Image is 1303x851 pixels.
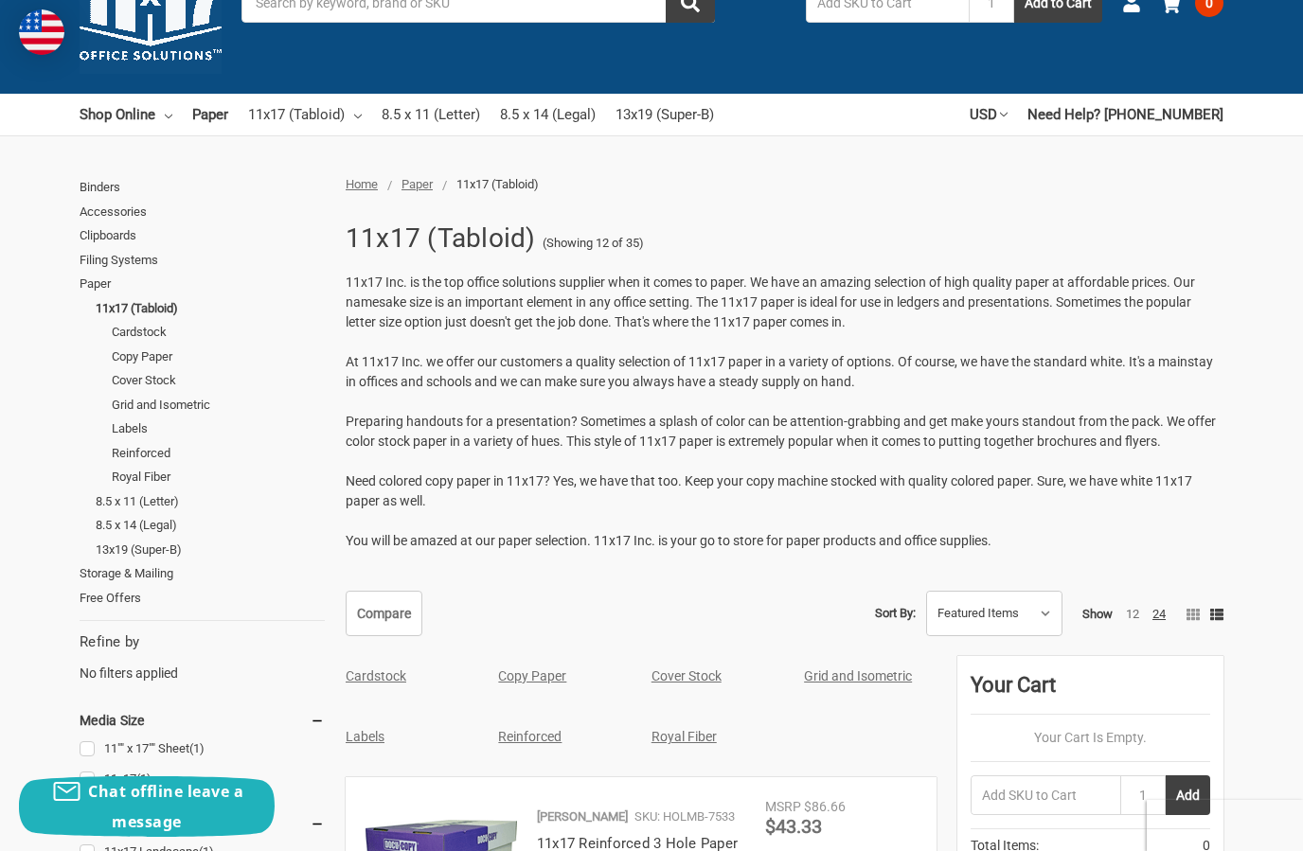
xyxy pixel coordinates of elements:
span: $86.66 [804,799,846,814]
a: Paper [402,177,433,191]
a: Reinforced [498,729,562,744]
button: Add [1166,775,1210,815]
a: USD [970,94,1008,135]
a: Cardstock [346,668,406,683]
a: 8.5 x 11 (Letter) [382,94,480,135]
a: Home [346,177,378,191]
a: Reinforced [112,441,325,466]
span: (1) [189,741,205,755]
h5: Media Size [80,709,325,732]
span: Need colored copy paper in 11x17? Yes, we have that too. Keep your copy machine stocked with qual... [346,473,1192,508]
a: Cardstock [112,320,325,345]
div: MSRP [765,797,801,817]
a: Copy Paper [498,668,566,683]
a: Compare [346,591,422,636]
a: 11x17 (Tabloid) [96,296,325,321]
h5: Refine by [80,631,325,653]
a: Copy Paper [112,345,325,369]
span: At 11x17 Inc. we offer our customers a quality selection of 11x17 paper in a variety of options. ... [346,354,1213,389]
input: Add SKU to Cart [971,775,1120,815]
a: 8.5 x 14 (Legal) [500,94,596,135]
a: Royal Fiber [651,729,717,744]
span: Chat offline leave a message [88,781,243,832]
a: 11"" x 17"" Sheet [80,736,325,762]
a: Grid and Isometric [112,393,325,417]
a: 12 [1126,607,1139,621]
a: 11x17 (Tabloid) [248,94,362,135]
a: 8.5 x 11 (Letter) [96,489,325,514]
a: Labels [346,729,384,744]
span: Preparing handouts for a presentation? Sometimes a splash of color can be attention-grabbing and ... [346,414,1216,449]
a: 8.5 x 14 (Legal) [96,513,325,538]
span: 11x17 (Tabloid) [456,177,539,191]
a: Accessories [80,200,325,224]
label: Sort By: [875,599,916,628]
a: Storage & Mailing [80,561,325,586]
a: Grid and Isometric [804,668,912,683]
span: 11x17 Inc. is the top office solutions supplier when it comes to paper. We have an amazing select... [346,275,1195,329]
a: Shop Online [80,94,172,135]
span: Show [1082,607,1113,621]
a: Paper [192,94,228,135]
p: [PERSON_NAME] [537,807,628,826]
a: Paper [80,272,325,296]
span: You will be amazed at our paper selection. 11x17 Inc. is your go to store for paper products and ... [346,533,991,548]
a: Royal Fiber [112,465,325,489]
a: 11x17 [80,767,325,792]
iframe: Google Customer Reviews [1147,800,1303,851]
div: Your Cart [971,669,1210,715]
a: Free Offers [80,586,325,611]
a: Labels [112,417,325,441]
a: 13x19 (Super-B) [96,538,325,562]
a: Clipboards [80,223,325,248]
a: Filing Systems [80,248,325,273]
a: Binders [80,175,325,200]
a: Cover Stock [112,368,325,393]
img: duty and tax information for United States [19,9,64,55]
span: (Showing 12 of 35) [543,234,644,253]
div: No filters applied [80,631,325,683]
p: SKU: HOLMB-7533 [634,807,735,826]
a: Cover Stock [651,668,722,683]
a: 24 [1152,607,1166,621]
span: $43.33 [765,815,822,838]
p: Your Cart Is Empty. [971,728,1210,748]
button: Chat offline leave a message [19,776,275,837]
a: 13x19 (Super-B) [616,94,714,135]
h1: 11x17 (Tabloid) [346,214,536,263]
span: (1) [136,771,152,786]
a: Need Help? [PHONE_NUMBER] [1027,94,1223,135]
